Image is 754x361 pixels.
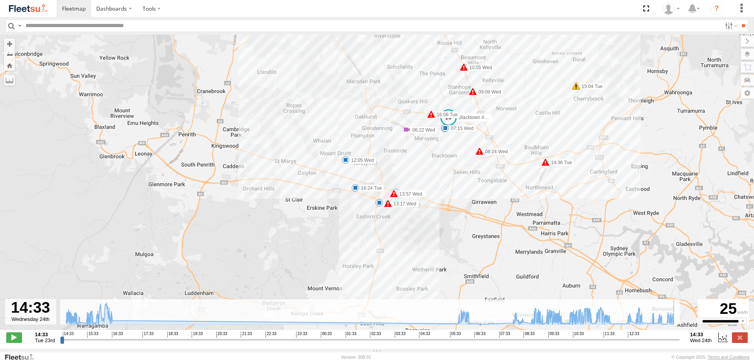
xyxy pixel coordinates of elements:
[545,159,574,166] label: 14:36 Tue
[4,353,40,361] a: Visit our Website
[143,332,154,338] span: 17:33
[699,300,748,318] div: 25
[479,148,510,155] label: 08:24 Wed
[672,355,750,359] div: © Copyright 2025 -
[464,64,494,71] label: 10:55 Wed
[732,332,748,343] label: Close
[690,337,712,343] span: Wed 24th Sep 2025
[445,125,476,132] label: 07:15 Wed
[394,191,425,198] label: 13:57 Wed
[167,332,178,338] span: 18:33
[321,332,332,338] span: 00:33
[87,332,98,338] span: 15:33
[346,157,376,164] label: 12:05 Wed
[4,60,15,71] button: Zoom Home
[355,185,384,192] label: 16:24 Tue
[388,200,419,207] label: 13:17 Wed
[407,126,437,134] label: 06:22 Wed
[548,332,559,338] span: 09:33
[341,355,371,359] div: Version: 308.01
[710,2,723,15] i: ?
[192,332,203,338] span: 19:33
[4,38,15,49] button: Zoom in
[576,83,605,90] label: 15:04 Tue
[112,332,123,338] span: 16:33
[459,115,542,120] span: Blacktown #1 (T09 - [PERSON_NAME])
[370,332,381,338] span: 02:33
[722,20,739,31] label: Search Filter Options
[419,332,430,338] span: 04:33
[296,332,307,338] span: 23:33
[241,332,252,338] span: 21:33
[8,3,49,14] img: fleetsu-logo-horizontal.svg
[473,88,503,95] label: 09:09 Wed
[395,332,406,338] span: 03:33
[379,200,410,207] label: 13:20 Wed
[573,332,584,338] span: 10:33
[16,20,23,31] label: Search Query
[628,332,639,338] span: 12:33
[690,332,712,337] strong: 14:33
[35,332,55,337] strong: 14:33
[265,332,276,338] span: 22:33
[445,125,476,132] label: 06:29 Wed
[604,332,615,338] span: 11:33
[346,332,357,338] span: 01:33
[216,332,227,338] span: 20:33
[4,75,15,86] label: Measure
[63,332,74,338] span: 14:33
[450,332,461,338] span: 05:33
[523,332,534,338] span: 08:33
[474,332,485,338] span: 06:33
[396,189,427,196] label: 13:47 Wed
[35,337,55,343] span: Tue 23rd Sep 2025
[660,3,683,15] div: Brett Andersen
[6,332,22,343] label: Play/Stop
[499,332,510,338] span: 07:33
[431,111,460,118] label: 16:06 Tue
[741,88,754,99] label: Map Settings
[4,49,15,60] button: Zoom out
[708,355,750,359] a: Terms and Conditions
